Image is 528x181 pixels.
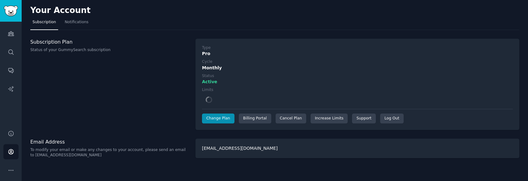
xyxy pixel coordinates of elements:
img: GummySearch logo [4,6,18,16]
a: Subscription [30,17,58,30]
h3: Subscription Plan [30,39,189,45]
a: Change Plan [202,114,234,123]
div: Log Out [380,114,404,123]
div: Pro [202,50,513,57]
h3: Email Address [30,139,189,145]
div: Status [202,73,214,79]
p: To modify your email or make any changes to your account, please send an email to [EMAIL_ADDRESS]... [30,147,189,158]
div: Type [202,45,211,51]
span: Subscription [32,19,56,25]
div: Billing Portal [239,114,271,123]
div: Monthly [202,65,513,71]
a: Support [352,114,376,123]
div: Cancel Plan [276,114,306,123]
h2: Your Account [30,6,91,15]
div: Limits [202,87,213,93]
span: Notifications [65,19,88,25]
div: Cycle [202,59,212,65]
a: Increase Limits [311,114,348,123]
div: [EMAIL_ADDRESS][DOMAIN_NAME] [195,139,519,158]
a: Notifications [62,17,91,30]
p: Status of your GummySearch subscription [30,47,189,53]
span: Active [202,79,217,85]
